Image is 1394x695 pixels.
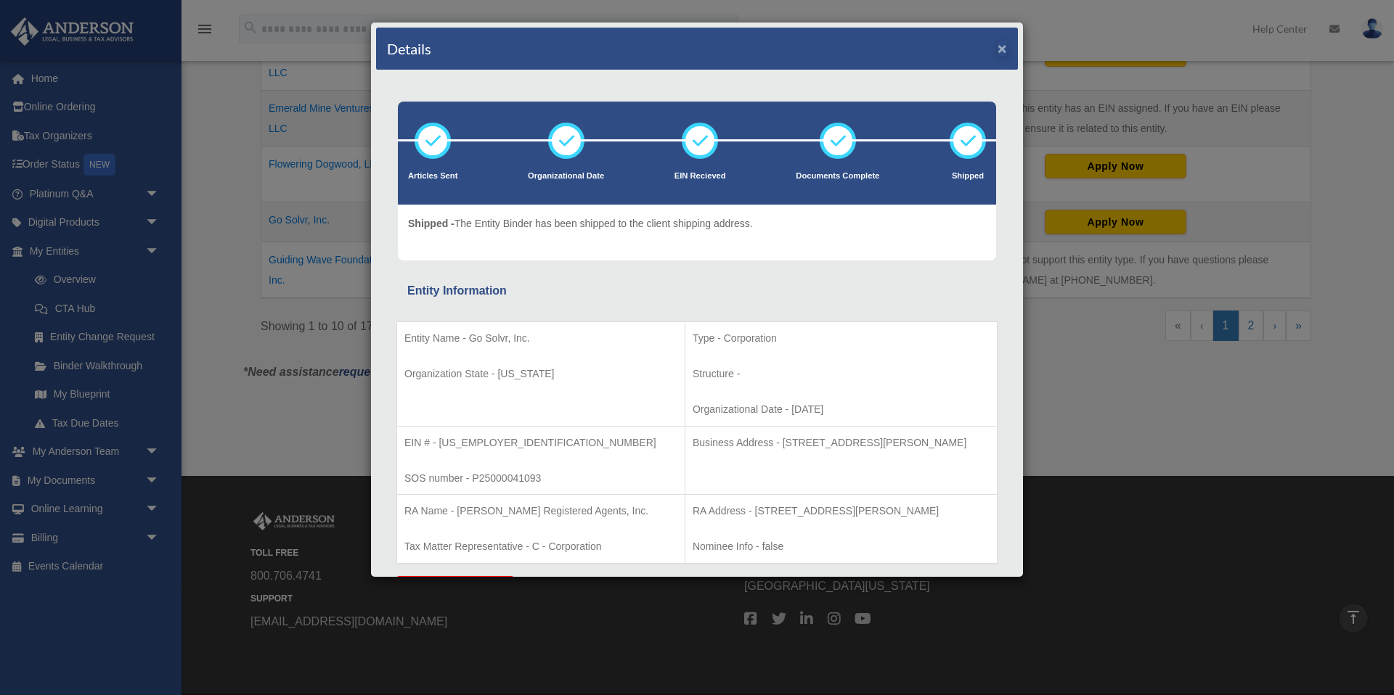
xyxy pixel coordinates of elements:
p: EIN Recieved [674,169,726,184]
p: Organizational Date - [DATE] [693,400,990,419]
p: Organizational Date [528,169,604,184]
p: EIN # - [US_EMPLOYER_IDENTIFICATION_NUMBER] [404,434,677,452]
p: Organization State - [US_STATE] [404,365,677,383]
p: Type - Corporation [693,329,990,347]
h4: Details [387,38,431,59]
p: RA Name - [PERSON_NAME] Registered Agents, Inc. [404,502,677,520]
button: × [998,41,1007,56]
p: RA Address - [STREET_ADDRESS][PERSON_NAME] [693,502,990,520]
p: Shipped [950,169,986,184]
p: Tax Matter Representative - C - Corporation [404,538,677,556]
p: The Entity Binder has been shipped to the client shipping address. [408,215,753,233]
p: Entity Name - Go Solvr, Inc. [404,329,677,347]
p: SOS number - P25000041093 [404,469,677,488]
p: Documents Complete [796,169,879,184]
div: Entity Information [407,281,987,301]
p: Articles Sent [408,169,457,184]
span: Shipped - [408,218,455,229]
p: Business Address - [STREET_ADDRESS][PERSON_NAME] [693,434,990,452]
p: Structure - [693,365,990,383]
p: Nominee Info - false [693,538,990,556]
